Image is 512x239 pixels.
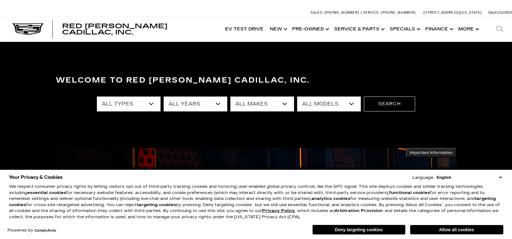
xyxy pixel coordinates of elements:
[310,11,324,15] span: Sales:
[381,11,416,15] span: [PHONE_NUMBER]
[12,23,43,35] img: Cadillac Dark Logo with Cadillac White Text
[412,176,434,180] div: Language:
[363,11,380,15] span: Service:
[62,23,216,35] a: Red [PERSON_NAME] Cadillac, Inc.
[312,225,406,235] button: Deny targeting cookies
[164,97,227,111] select: Filter by year
[267,17,289,42] a: New
[361,11,417,14] a: Service: [PHONE_NUMBER]
[34,229,56,232] a: ComplyAuto
[62,22,168,36] span: Red [PERSON_NAME] Cadillac, Inc.
[262,208,295,213] a: Privacy Policy
[9,196,496,207] strong: targeting cookies
[422,17,455,42] a: Finance
[289,17,331,42] a: Pre-Owned
[137,202,176,207] strong: targeting cookies
[364,97,415,111] button: Search
[410,225,503,234] button: Allow all cookies
[389,190,430,195] strong: functional cookies
[334,208,383,213] strong: Arbitration Provision
[499,11,512,15] span: Closed
[488,11,499,15] span: Sales:
[97,97,161,111] select: Filter by type
[331,17,387,42] a: Service & Parts
[435,174,503,180] select: Language Select
[297,97,361,111] select: Filter by model
[9,184,503,220] p: We respect consumer privacy rights by letting visitors opt out of third-party tracking cookies an...
[387,17,422,42] a: Specials
[7,228,56,232] div: Powered by
[9,173,63,182] span: Your Privacy & Cookies
[222,17,267,42] a: EV Test Drive
[27,190,66,195] strong: essential cookies
[455,17,481,42] button: More
[424,11,482,15] a: [STREET_ADDRESS][US_STATE]
[230,97,294,111] select: Filter by make
[310,11,361,14] a: Sales: [PHONE_NUMBER]
[56,74,456,87] h3: Welcome to Red [PERSON_NAME] Cadillac, Inc.
[324,11,359,15] span: [PHONE_NUMBER]
[311,196,350,201] strong: analytics cookies
[410,150,453,155] span: Important Information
